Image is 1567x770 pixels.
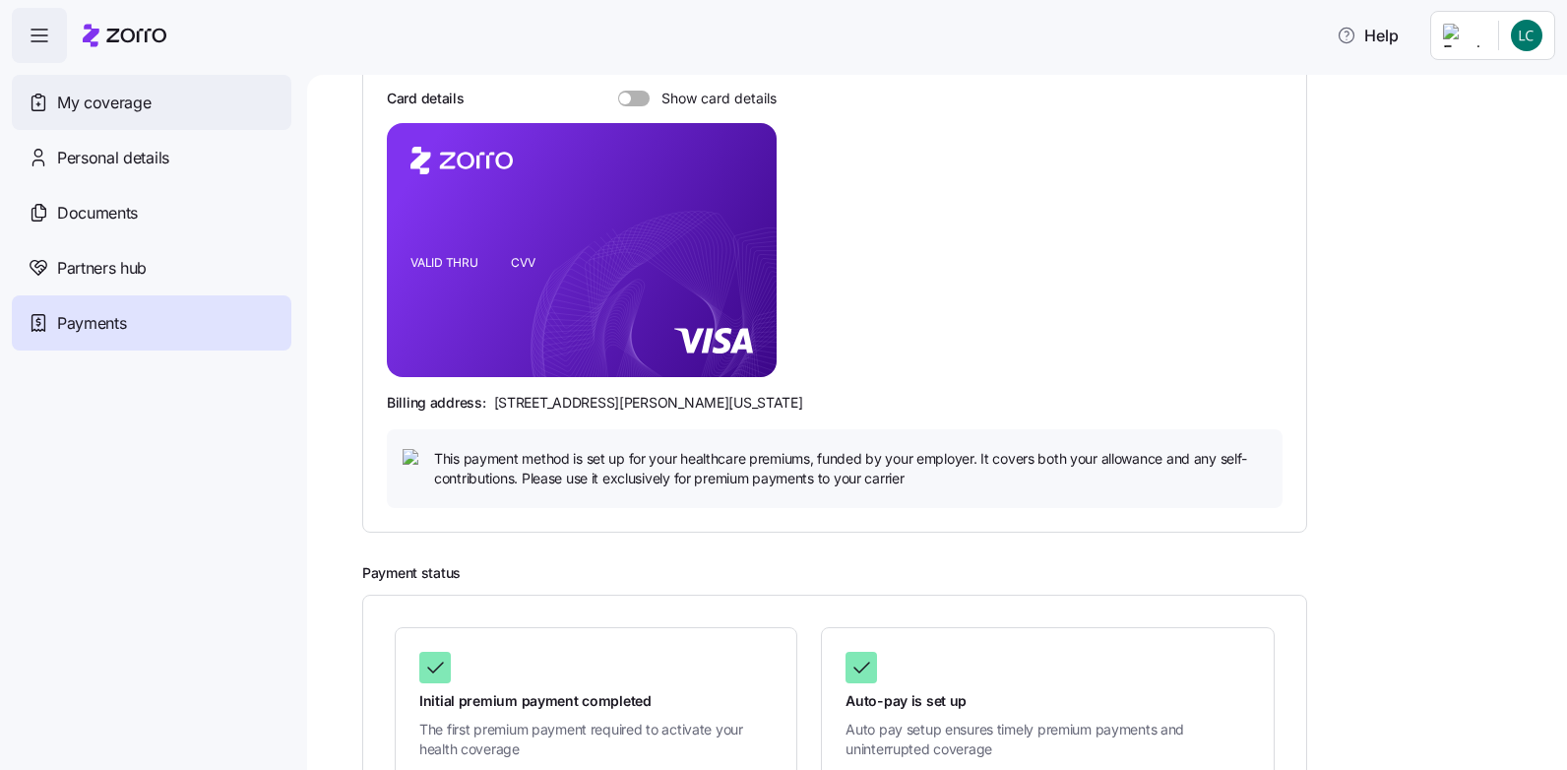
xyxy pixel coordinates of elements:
span: The first premium payment required to activate your health coverage [419,720,773,760]
button: Help [1321,16,1414,55]
a: My coverage [12,75,291,130]
img: icon bulb [403,449,426,473]
span: Personal details [57,146,169,170]
img: Employer logo [1443,24,1482,47]
span: Payments [57,311,126,336]
span: Initial premium payment completed [419,691,773,711]
span: Auto pay setup ensures timely premium payments and uninterrupted coverage [846,720,1250,760]
img: aa08532ec09fb9adffadff08c74dbd86 [1511,20,1542,51]
h2: Payment status [362,564,1539,583]
span: Help [1337,24,1399,47]
span: Auto-pay is set up [846,691,1250,711]
span: Billing address: [387,393,486,413]
a: Documents [12,185,291,240]
tspan: CVV [511,256,535,271]
span: [STREET_ADDRESS][PERSON_NAME][US_STATE] [494,393,803,413]
span: Partners hub [57,256,147,281]
h3: Card details [387,89,465,108]
span: Documents [57,201,138,225]
span: Show card details [650,91,777,106]
a: Payments [12,295,291,351]
span: My coverage [57,91,151,115]
span: This payment method is set up for your healthcare premiums, funded by your employer. It covers bo... [434,449,1267,489]
a: Personal details [12,130,291,185]
a: Partners hub [12,240,291,295]
tspan: VALID THRU [410,256,478,271]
